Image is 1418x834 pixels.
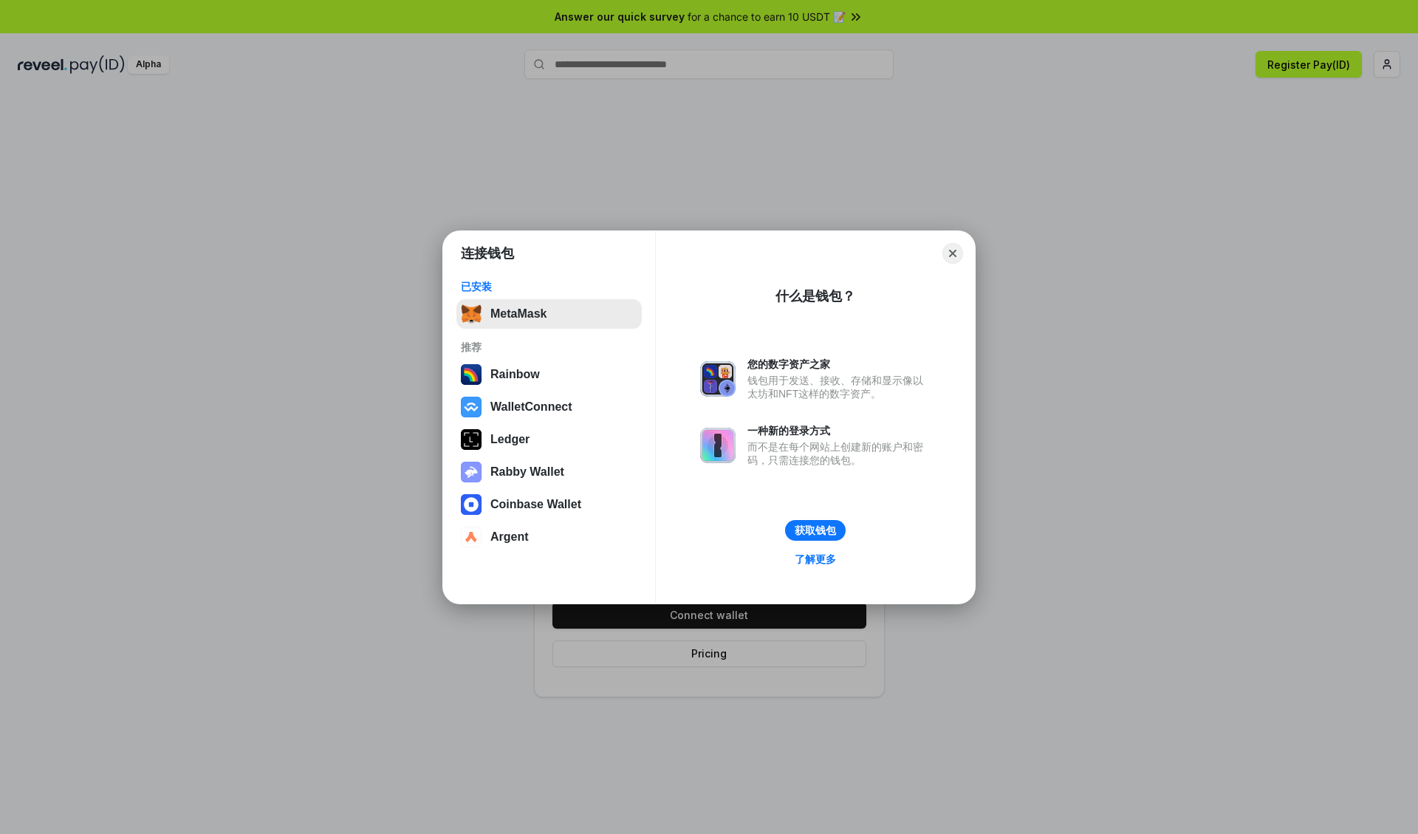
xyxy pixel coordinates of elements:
[456,299,642,329] button: MetaMask
[490,307,547,321] div: MetaMask
[747,440,931,467] div: 而不是在每个网站上创建新的账户和密码，只需连接您的钱包。
[461,397,482,417] img: svg+xml,%3Csvg%20width%3D%2228%22%20height%3D%2228%22%20viewBox%3D%220%200%2028%2028%22%20fill%3D...
[490,433,530,446] div: Ledger
[461,494,482,515] img: svg+xml,%3Csvg%20width%3D%2228%22%20height%3D%2228%22%20viewBox%3D%220%200%2028%2028%22%20fill%3D...
[461,341,637,354] div: 推荐
[456,522,642,552] button: Argent
[461,280,637,293] div: 已安装
[461,245,514,262] h1: 连接钱包
[456,392,642,422] button: WalletConnect
[490,498,581,511] div: Coinbase Wallet
[795,553,836,566] div: 了解更多
[461,364,482,385] img: svg+xml,%3Csvg%20width%3D%22120%22%20height%3D%22120%22%20viewBox%3D%220%200%20120%20120%22%20fil...
[775,287,855,305] div: 什么是钱包？
[942,243,963,264] button: Close
[786,550,845,569] a: 了解更多
[700,361,736,397] img: svg+xml,%3Csvg%20xmlns%3D%22http%3A%2F%2Fwww.w3.org%2F2000%2Fsvg%22%20fill%3D%22none%22%20viewBox...
[795,524,836,537] div: 获取钱包
[490,530,529,544] div: Argent
[456,490,642,519] button: Coinbase Wallet
[456,360,642,389] button: Rainbow
[700,428,736,463] img: svg+xml,%3Csvg%20xmlns%3D%22http%3A%2F%2Fwww.w3.org%2F2000%2Fsvg%22%20fill%3D%22none%22%20viewBox...
[490,465,564,479] div: Rabby Wallet
[490,368,540,381] div: Rainbow
[747,374,931,400] div: 钱包用于发送、接收、存储和显示像以太坊和NFT这样的数字资产。
[461,462,482,482] img: svg+xml,%3Csvg%20xmlns%3D%22http%3A%2F%2Fwww.w3.org%2F2000%2Fsvg%22%20fill%3D%22none%22%20viewBox...
[747,358,931,371] div: 您的数字资产之家
[490,400,572,414] div: WalletConnect
[456,425,642,454] button: Ledger
[456,457,642,487] button: Rabby Wallet
[785,520,846,541] button: 获取钱包
[461,429,482,450] img: svg+xml,%3Csvg%20xmlns%3D%22http%3A%2F%2Fwww.w3.org%2F2000%2Fsvg%22%20width%3D%2228%22%20height%3...
[747,424,931,437] div: 一种新的登录方式
[461,527,482,547] img: svg+xml,%3Csvg%20width%3D%2228%22%20height%3D%2228%22%20viewBox%3D%220%200%2028%2028%22%20fill%3D...
[461,304,482,324] img: svg+xml,%3Csvg%20fill%3D%22none%22%20height%3D%2233%22%20viewBox%3D%220%200%2035%2033%22%20width%...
